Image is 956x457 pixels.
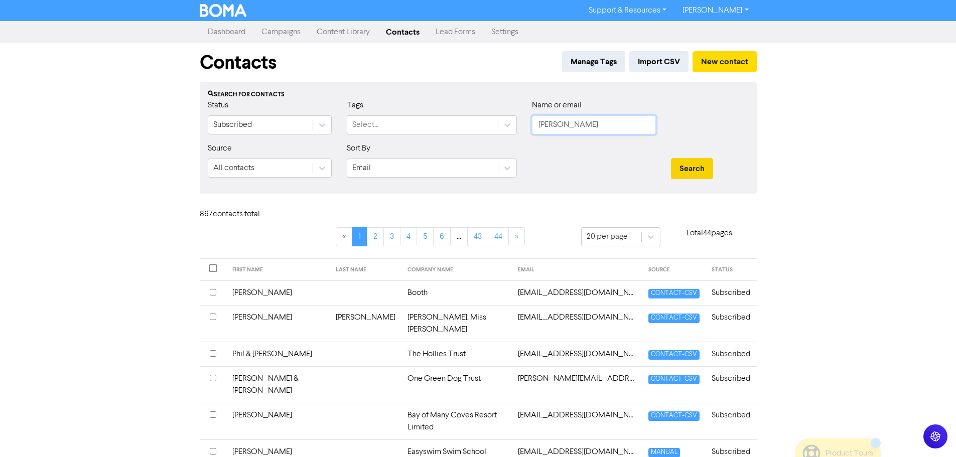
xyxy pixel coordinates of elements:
label: Name or email [532,99,582,111]
td: [PERSON_NAME] [226,280,330,305]
img: BOMA Logo [200,4,247,17]
a: Settings [483,22,526,42]
div: Search for contacts [208,90,749,99]
td: Subscribed [706,342,756,366]
td: [PERSON_NAME] [226,403,330,439]
td: Phil & [PERSON_NAME] [226,342,330,366]
a: Page 4 [400,227,417,246]
td: 1410catz@gmail.com [512,280,642,305]
a: Lead Forms [428,22,483,42]
a: Page 3 [383,227,400,246]
a: Content Library [309,22,378,42]
button: New contact [693,51,757,72]
div: Email [352,162,371,174]
div: 20 per page [587,231,628,243]
a: Page 2 [367,227,384,246]
iframe: Chat Widget [830,349,956,457]
label: Status [208,99,228,111]
td: The Hollies Trust [401,342,512,366]
span: CONTACT-CSV [648,289,700,298]
td: aaron.dan.c@gmail.com [512,366,642,403]
td: Booth [401,280,512,305]
div: All contacts [213,162,254,174]
td: aadcooke@gmail.com [512,342,642,366]
a: Campaigns [253,22,309,42]
h1: Contacts [200,51,277,74]
p: Total 44 pages [660,227,757,239]
td: Subscribed [706,366,756,403]
th: STATUS [706,259,756,281]
label: Source [208,142,232,155]
td: [PERSON_NAME] [330,305,401,342]
div: Select... [352,119,379,131]
button: Import CSV [629,51,689,72]
button: Search [671,158,713,179]
a: Dashboard [200,22,253,42]
span: CONTACT-CSV [648,411,700,421]
td: Subscribed [706,403,756,439]
a: Page 44 [488,227,509,246]
label: Sort By [347,142,370,155]
a: Page 6 [433,227,451,246]
th: COMPANY NAME [401,259,512,281]
a: Support & Resources [581,3,674,19]
td: accounts@bayofmanycoves.co.nz [512,403,642,439]
a: Page 43 [467,227,488,246]
td: [PERSON_NAME], Miss [PERSON_NAME] [401,305,512,342]
th: FIRST NAME [226,259,330,281]
th: SOURCE [642,259,706,281]
td: Subscribed [706,305,756,342]
a: Page 5 [417,227,434,246]
a: » [508,227,525,246]
span: CONTACT-CSV [648,375,700,384]
h6: 867 contact s total [200,210,280,219]
label: Tags [347,99,363,111]
th: EMAIL [512,259,642,281]
a: Contacts [378,22,428,42]
th: LAST NAME [330,259,401,281]
a: Page 1 is your current page [352,227,367,246]
span: CONTACT-CSV [648,314,700,323]
div: Subscribed [213,119,252,131]
td: 29banstead@gmail.com [512,305,642,342]
td: Subscribed [706,280,756,305]
td: [PERSON_NAME] & [PERSON_NAME] [226,366,330,403]
span: CONTACT-CSV [648,350,700,360]
a: [PERSON_NAME] [674,3,756,19]
td: [PERSON_NAME] [226,305,330,342]
td: One Green Dog Trust [401,366,512,403]
button: Manage Tags [562,51,625,72]
td: Bay of Many Coves Resort Limited [401,403,512,439]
